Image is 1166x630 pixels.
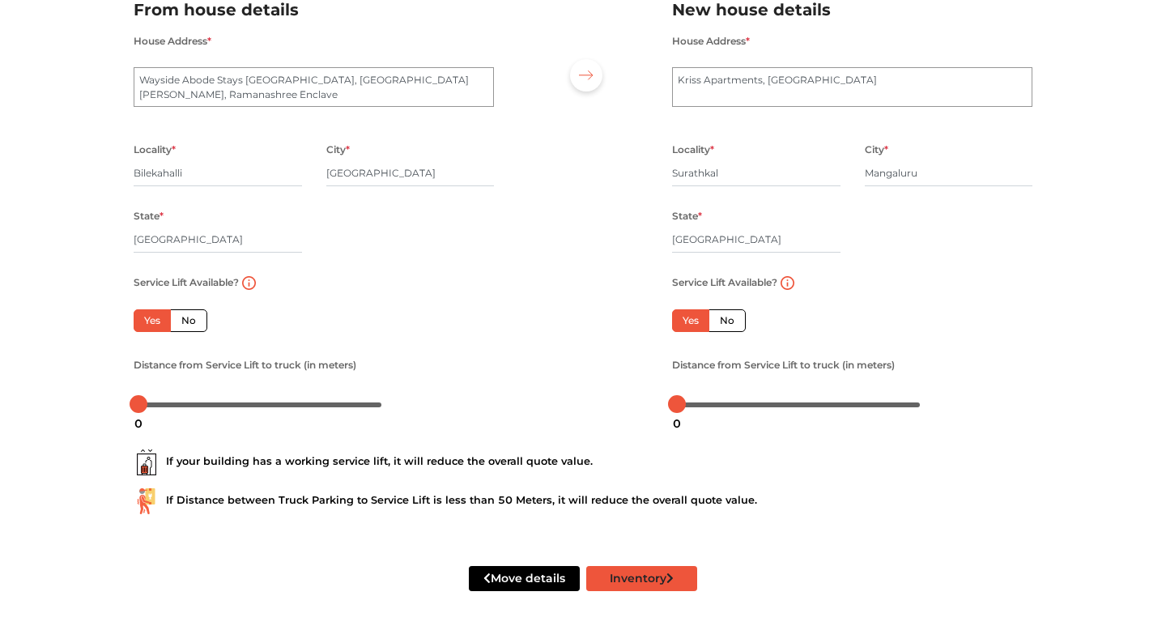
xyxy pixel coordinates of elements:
label: Locality [134,139,176,160]
label: Locality [672,139,714,160]
label: Yes [672,309,709,332]
img: ... [134,449,160,475]
label: Distance from Service Lift to truck (in meters) [134,355,356,376]
button: Move details [469,566,580,591]
label: No [170,309,207,332]
div: If your building has a working service lift, it will reduce the overall quote value. [134,449,1032,475]
div: 0 [666,410,687,437]
label: Yes [134,309,171,332]
div: 0 [128,410,149,437]
label: City [326,139,350,160]
label: House Address [134,31,211,52]
label: No [709,309,746,332]
label: House Address [672,31,750,52]
textarea: Kriss Apartments, [GEOGRAPHIC_DATA] [672,67,1032,108]
label: State [672,206,702,227]
button: Inventory [586,566,697,591]
div: If Distance between Truck Parking to Service Lift is less than 50 Meters, it will reduce the over... [134,488,1032,514]
label: Service Lift Available? [134,272,239,293]
label: State [134,206,164,227]
label: Distance from Service Lift to truck (in meters) [672,355,895,376]
img: ... [134,488,160,514]
textarea: Wayside Abode Stays [GEOGRAPHIC_DATA], [GEOGRAPHIC_DATA][PERSON_NAME], Ramanashree Enclave [134,67,494,108]
label: Service Lift Available? [672,272,777,293]
label: City [865,139,888,160]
